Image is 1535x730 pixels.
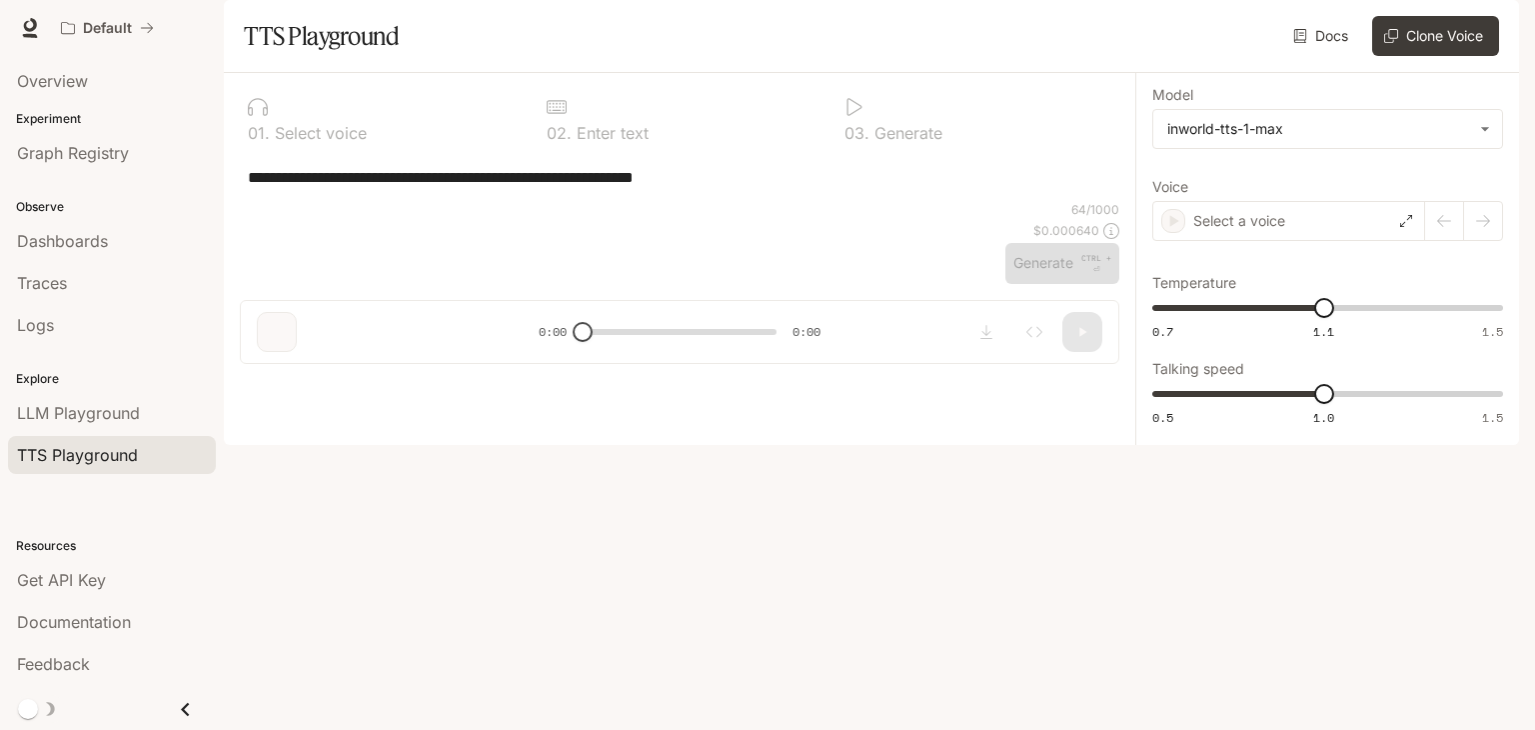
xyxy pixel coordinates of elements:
p: Model [1152,88,1193,102]
div: inworld-tts-1-max [1167,119,1470,139]
p: $ 0.000640 [1033,222,1099,239]
p: Default [83,20,132,37]
button: All workspaces [52,8,163,48]
p: 64 / 1000 [1071,201,1119,218]
p: 0 1 . [248,125,270,141]
button: Clone Voice [1372,16,1499,56]
p: 0 3 . [844,125,869,141]
h1: TTS Playground [244,16,399,56]
span: 1.0 [1313,409,1334,426]
p: 0 2 . [547,125,572,141]
p: Generate [869,125,942,141]
span: 0.7 [1152,323,1173,340]
span: 0.5 [1152,409,1173,426]
span: 1.1 [1313,323,1334,340]
span: 1.5 [1482,323,1503,340]
p: Select voice [270,125,367,141]
p: Select a voice [1193,211,1285,231]
a: Docs [1289,16,1356,56]
div: inworld-tts-1-max [1153,110,1502,148]
p: Temperature [1152,276,1236,290]
p: Voice [1152,180,1188,194]
p: Talking speed [1152,362,1244,376]
p: Enter text [572,125,649,141]
span: 1.5 [1482,409,1503,426]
